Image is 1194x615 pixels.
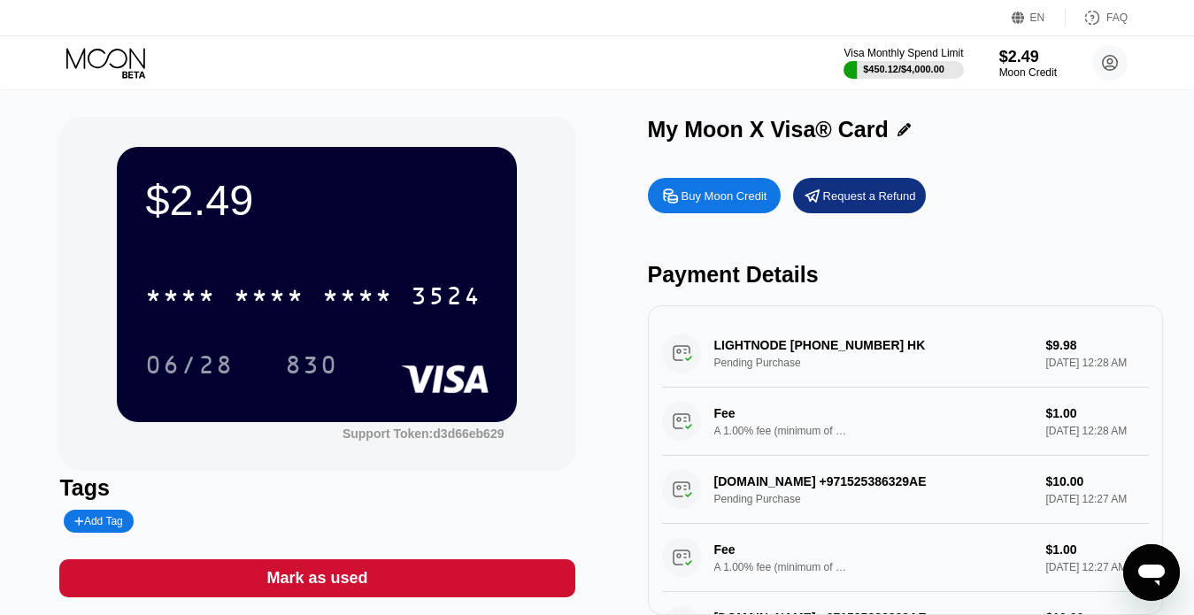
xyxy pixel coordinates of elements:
[145,175,489,225] div: $2.49
[648,178,781,213] div: Buy Moon Credit
[682,188,767,204] div: Buy Moon Credit
[272,342,351,387] div: 830
[999,48,1057,66] div: $2.49
[1045,561,1148,573] div: [DATE] 12:27 AM
[1066,9,1128,27] div: FAQ
[844,47,963,59] div: Visa Monthly Spend Limit
[863,64,944,74] div: $450.12 / $4,000.00
[648,117,889,142] div: My Moon X Visa® Card
[999,66,1057,79] div: Moon Credit
[844,47,963,79] div: Visa Monthly Spend Limit$450.12/$4,000.00
[1045,542,1148,557] div: $1.00
[823,188,916,204] div: Request a Refund
[1030,12,1045,24] div: EN
[1012,9,1066,27] div: EN
[132,342,247,387] div: 06/28
[266,568,367,588] div: Mark as used
[714,425,847,437] div: A 1.00% fee (minimum of $1.00) is charged on all transactions
[1045,406,1148,420] div: $1.00
[714,542,838,557] div: Fee
[59,475,574,501] div: Tags
[648,262,1163,288] div: Payment Details
[662,524,1149,592] div: FeeA 1.00% fee (minimum of $1.00) is charged on all transactions$1.00[DATE] 12:27 AM
[662,388,1149,456] div: FeeA 1.00% fee (minimum of $1.00) is charged on all transactions$1.00[DATE] 12:28 AM
[1123,544,1180,601] iframe: Кнопка запуска окна обмена сообщениями
[64,510,133,533] div: Add Tag
[1045,425,1148,437] div: [DATE] 12:28 AM
[1106,12,1128,24] div: FAQ
[999,48,1057,79] div: $2.49Moon Credit
[343,427,505,441] div: Support Token: d3d66eb629
[145,353,234,381] div: 06/28
[714,561,847,573] div: A 1.00% fee (minimum of $1.00) is charged on all transactions
[714,406,838,420] div: Fee
[793,178,926,213] div: Request a Refund
[74,515,122,527] div: Add Tag
[343,427,505,441] div: Support Token:d3d66eb629
[285,353,338,381] div: 830
[59,559,574,597] div: Mark as used
[411,284,481,312] div: 3524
